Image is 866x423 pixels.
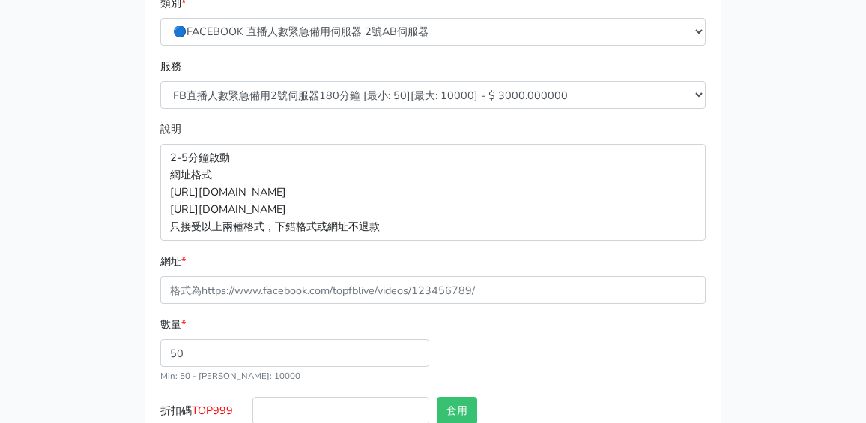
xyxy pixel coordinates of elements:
[192,403,233,418] span: TOP999
[160,316,186,333] label: 數量
[160,370,300,382] small: Min: 50 - [PERSON_NAME]: 10000
[160,253,186,270] label: 網址
[160,121,181,138] label: 說明
[160,144,706,241] p: 2-5分鐘啟動 網址格式 [URL][DOMAIN_NAME] [URL][DOMAIN_NAME] 只接受以上兩種格式，下錯格式或網址不退款
[160,58,181,75] label: 服務
[160,276,706,304] input: 格式為https://www.facebook.com/topfblive/videos/123456789/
